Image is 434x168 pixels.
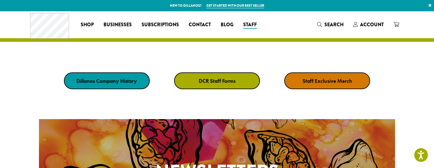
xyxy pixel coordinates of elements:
[324,21,344,28] span: Search
[189,21,211,29] span: Contact
[174,72,260,89] a: DCR Staff Forms
[142,21,179,29] span: Subscriptions
[243,21,257,29] span: Staff
[221,21,233,29] span: Blog
[81,21,94,29] span: Shop
[103,21,132,29] span: Businesses
[312,20,348,30] a: Search
[284,72,370,89] a: Staff Exclusive Merch
[206,3,264,8] a: Get started with our best seller
[199,77,236,84] strong: DCR Staff Forms
[76,20,99,30] a: Shop
[76,77,137,84] strong: Dillanos Company History
[64,72,150,89] a: Dillanos Company History
[238,20,262,30] a: Staff
[360,21,384,28] span: Account
[303,77,352,84] strong: Staff Exclusive Merch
